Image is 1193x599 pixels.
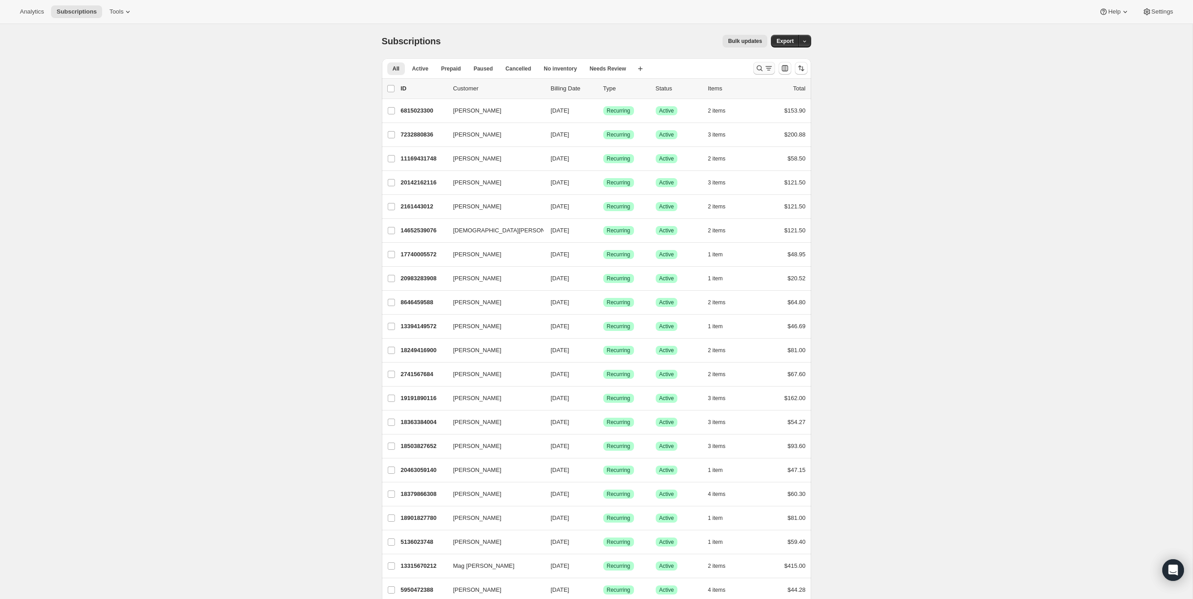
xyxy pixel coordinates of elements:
[401,536,806,548] div: 5136023748[PERSON_NAME][DATE]SuccessRecurringSuccessActive1 item$59.40
[728,38,762,45] span: Bulk updates
[551,419,569,425] span: [DATE]
[401,346,446,355] p: 18249416900
[607,131,630,138] span: Recurring
[453,226,567,235] span: [DEMOGRAPHIC_DATA][PERSON_NAME]
[551,131,569,138] span: [DATE]
[401,250,446,259] p: 17740005572
[708,296,736,309] button: 2 items
[708,395,726,402] span: 3 items
[401,464,806,476] div: 20463059140[PERSON_NAME][DATE]SuccessRecurringSuccessActive1 item$47.15
[453,442,502,451] span: [PERSON_NAME]
[607,467,630,474] span: Recurring
[1162,559,1184,581] div: Open Intercom Messenger
[659,155,674,162] span: Active
[708,467,723,474] span: 1 item
[401,344,806,357] div: 18249416900[PERSON_NAME][DATE]SuccessRecurringSuccessActive2 items$81.00
[723,35,767,47] button: Bulk updates
[453,130,502,139] span: [PERSON_NAME]
[448,127,538,142] button: [PERSON_NAME]
[607,251,630,258] span: Recurring
[607,538,630,546] span: Recurring
[453,106,502,115] span: [PERSON_NAME]
[659,347,674,354] span: Active
[382,36,441,46] span: Subscriptions
[708,347,726,354] span: 2 items
[448,151,538,166] button: [PERSON_NAME]
[708,299,726,306] span: 2 items
[708,368,736,381] button: 2 items
[708,272,733,285] button: 1 item
[401,561,446,571] p: 13315670212
[401,272,806,285] div: 20983283908[PERSON_NAME][DATE]SuccessRecurringSuccessActive1 item$20.52
[708,562,726,570] span: 2 items
[607,299,630,306] span: Recurring
[401,584,806,596] div: 5950472388[PERSON_NAME][DATE]SuccessRecurringSuccessActive4 items$44.28
[659,443,674,450] span: Active
[784,131,806,138] span: $200.88
[788,514,806,521] span: $81.00
[551,275,569,282] span: [DATE]
[551,179,569,186] span: [DATE]
[448,175,538,190] button: [PERSON_NAME]
[607,179,630,186] span: Recurring
[708,344,736,357] button: 2 items
[551,251,569,258] span: [DATE]
[788,586,806,593] span: $44.28
[788,155,806,162] span: $58.50
[708,392,736,405] button: 3 items
[659,562,674,570] span: Active
[607,491,630,498] span: Recurring
[788,299,806,306] span: $64.80
[453,394,502,403] span: [PERSON_NAME]
[551,155,569,162] span: [DATE]
[51,5,102,18] button: Subscriptions
[551,203,569,210] span: [DATE]
[401,178,446,187] p: 20142162116
[412,65,428,72] span: Active
[708,584,736,596] button: 4 items
[659,538,674,546] span: Active
[401,368,806,381] div: 2741567684[PERSON_NAME][DATE]SuccessRecurringSuccessActive2 items$67.60
[401,416,806,429] div: 18363384004[PERSON_NAME][DATE]SuccessRecurringSuccessActive3 items$54.27
[659,586,674,594] span: Active
[401,248,806,261] div: 17740005572[PERSON_NAME][DATE]SuccessRecurringSuccessActive1 item$48.95
[453,538,502,547] span: [PERSON_NAME]
[708,128,736,141] button: 3 items
[551,467,569,473] span: [DATE]
[401,274,446,283] p: 20983283908
[56,8,97,15] span: Subscriptions
[20,8,44,15] span: Analytics
[401,490,446,499] p: 18379866308
[708,248,733,261] button: 1 item
[708,440,736,453] button: 3 items
[448,583,538,597] button: [PERSON_NAME]
[659,491,674,498] span: Active
[401,296,806,309] div: 8646459588[PERSON_NAME][DATE]SuccessRecurringSuccessActive2 items$64.80
[551,586,569,593] span: [DATE]
[607,562,630,570] span: Recurring
[453,418,502,427] span: [PERSON_NAME]
[448,343,538,358] button: [PERSON_NAME]
[788,275,806,282] span: $20.52
[401,442,446,451] p: 18503827652
[708,251,723,258] span: 1 item
[401,128,806,141] div: 7232880836[PERSON_NAME][DATE]SuccessRecurringSuccessActive3 items$200.88
[607,419,630,426] span: Recurring
[401,106,446,115] p: 6815023300
[401,202,446,211] p: 2161443012
[551,395,569,401] span: [DATE]
[506,65,531,72] span: Cancelled
[708,84,753,93] div: Items
[453,585,502,594] span: [PERSON_NAME]
[659,467,674,474] span: Active
[448,271,538,286] button: [PERSON_NAME]
[448,247,538,262] button: [PERSON_NAME]
[401,298,446,307] p: 8646459588
[708,107,726,114] span: 2 items
[551,299,569,306] span: [DATE]
[659,395,674,402] span: Active
[607,347,630,354] span: Recurring
[551,562,569,569] span: [DATE]
[401,224,806,237] div: 14652539076[DEMOGRAPHIC_DATA][PERSON_NAME][DATE]SuccessRecurringSuccessActive2 items$121.50
[607,395,630,402] span: Recurring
